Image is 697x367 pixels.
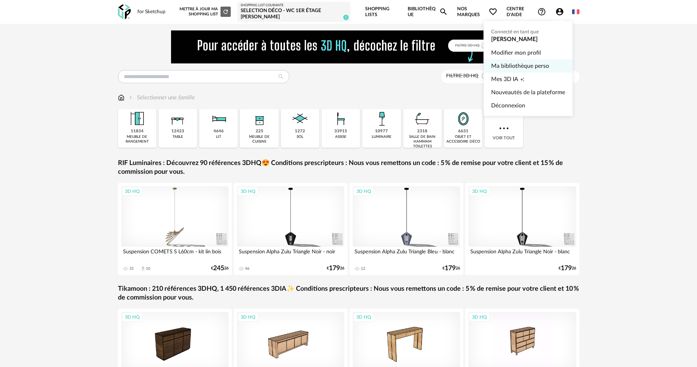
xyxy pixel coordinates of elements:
span: 179 [445,266,456,271]
div: assise [335,135,346,139]
img: Miroir.png [453,109,473,129]
div: 3D HQ [122,187,143,196]
div: 10 [146,266,150,271]
span: 179 [561,266,572,271]
div: Suspension Alpha Zulu Triangle Noir - blanc [468,247,576,261]
div: luminaire [372,135,392,139]
a: Tikamoon : 210 références 3DHQ, 1 450 références 3DIA✨ Conditions prescripteurs : Nous vous remet... [118,285,579,302]
a: 3D HQ Suspension Alpha Zulu Triangle Bleu - blanc 12 €17926 [349,183,464,275]
div: 11834 [131,129,144,134]
div: 10977 [375,129,388,134]
div: table [173,135,183,139]
a: Mes 3D IACreation icon [491,73,565,86]
div: 35 [129,266,134,271]
img: FILTRE%20HQ%20NEW_V1%20(4).gif [171,30,526,63]
div: Suspension Alpha Zulu Triangle Bleu - blanc [353,247,460,261]
span: Centre d'aideHelp Circle Outline icon [507,6,546,18]
a: 3D HQ Suspension Alpha Zulu Triangle Noir - noir 46 €17926 [234,183,348,275]
a: Modifier mon profil [491,46,565,59]
div: Sélectionner une famille [128,93,195,102]
img: fr [572,8,579,15]
img: more.7b13dc1.svg [497,122,511,135]
span: Mes 3D IA [491,73,518,86]
div: salle de bain hammam toilettes [405,135,440,149]
div: Suspension Alpha Zulu Triangle Noir - noir [237,247,345,261]
span: Magnify icon [439,7,448,16]
div: € 26 [559,266,576,271]
div: 1272 [295,129,305,134]
div: 225 [256,129,263,134]
a: RIF Luminaires : Découvrez 90 références 3DHQ😍 Conditions prescripteurs : Nous vous remettons un ... [118,159,579,176]
div: meuble de cuisine [242,135,276,144]
div: lit [216,135,221,139]
div: € 26 [211,266,229,271]
div: 3D HQ [469,312,490,322]
a: Nouveautés de la plateforme [491,86,565,99]
div: 3D HQ [237,312,259,322]
div: sol [297,135,303,139]
div: 6631 [458,129,468,134]
div: 12423 [171,129,184,134]
div: Shopping List courante [241,3,347,8]
div: 3D HQ [122,312,143,322]
div: Selection déco - WC 1er étage [PERSON_NAME] [241,8,347,21]
span: Account Circle icon [555,7,567,16]
span: Creation icon [520,73,524,86]
span: Account Circle icon [555,7,564,16]
img: Sol.png [290,109,310,129]
span: Heart Outline icon [489,7,497,16]
span: Download icon [140,266,146,271]
div: 4646 [214,129,224,134]
img: Rangement.png [249,109,269,129]
div: € 26 [327,266,344,271]
img: svg+xml;base64,PHN2ZyB3aWR0aD0iMTYiIGhlaWdodD0iMTciIHZpZXdCb3g9IjAgMCAxNiAxNyIgZmlsbD0ibm9uZSIgeG... [118,93,125,102]
img: Literie.png [209,109,229,129]
div: 33915 [334,129,347,134]
div: objet et accessoire déco [446,135,480,144]
div: Mettre à jour ma Shopping List [178,7,231,17]
span: 1 [343,15,349,20]
span: 245 [213,266,224,271]
div: 3D HQ [469,187,490,196]
a: Déconnexion [491,99,565,112]
img: svg+xml;base64,PHN2ZyB3aWR0aD0iMTYiIGhlaWdodD0iMTYiIHZpZXdCb3g9IjAgMCAxNiAxNiIgZmlsbD0ibm9uZSIgeG... [128,93,134,102]
div: meuble de rangement [120,135,154,144]
a: Ma bibliothèque perso [491,59,565,73]
span: Help Circle Outline icon [537,7,546,16]
span: 179 [329,266,340,271]
img: Table.png [168,109,188,129]
div: 3D HQ [353,187,374,196]
span: Refresh icon [222,10,229,14]
div: for Sketchup [137,9,166,15]
img: Salle%20de%20bain.png [412,109,432,129]
div: 3D HQ [353,312,374,322]
a: Shopping List courante Selection déco - WC 1er étage [PERSON_NAME] 1 [241,3,347,21]
div: 12 [361,266,365,271]
a: 3D HQ Suspension Alpha Zulu Triangle Noir - blanc €17926 [465,183,579,275]
img: Assise.png [331,109,351,129]
img: Meuble%20de%20rangement.png [127,109,147,129]
div: Suspension COMETS S L60cm - kit lin bois [121,247,229,261]
span: Filtre 3D HQ [446,73,478,78]
div: 3D HQ [237,187,259,196]
div: 46 [245,266,249,271]
div: Voir tout [485,109,523,148]
div: € 26 [442,266,460,271]
img: Luminaire.png [372,109,392,129]
div: 2318 [417,129,427,134]
img: OXP [118,4,131,19]
a: 3D HQ Suspension COMETS S L60cm - kit lin bois 35 Download icon 10 €24526 [118,183,232,275]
